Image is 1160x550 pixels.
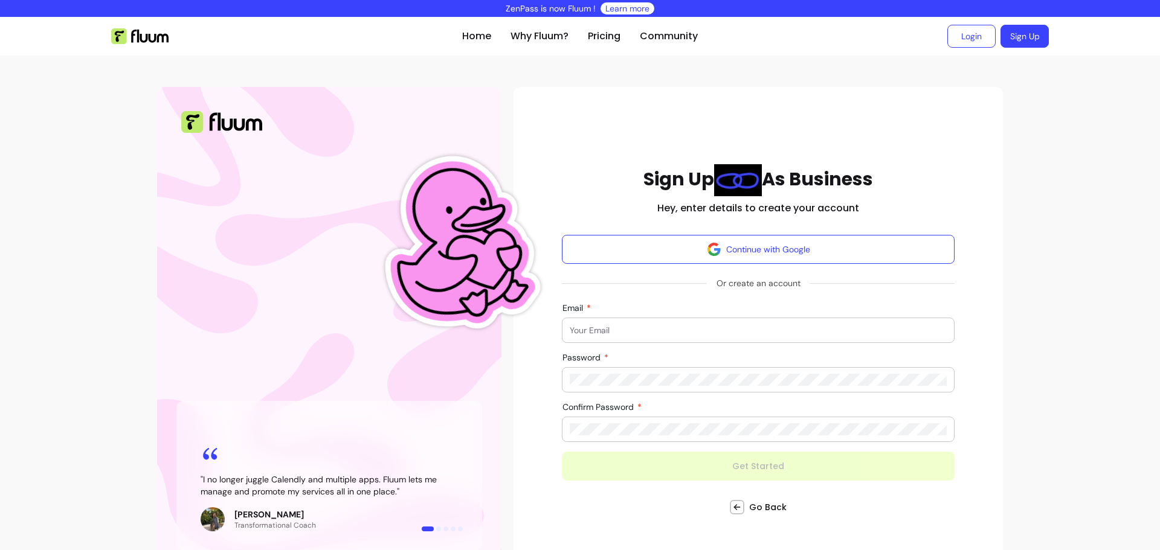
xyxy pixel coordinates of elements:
[111,28,169,44] img: Fluum Logo
[234,520,316,530] p: Transformational Coach
[511,29,569,43] a: Why Fluum?
[657,201,859,216] h2: Hey, enter details to create your account
[181,111,262,133] img: Fluum Logo
[562,401,636,412] span: Confirm Password
[234,508,316,520] p: [PERSON_NAME]
[570,423,947,435] input: Confirm Password
[1000,25,1049,48] a: Sign Up
[640,29,698,43] a: Community
[562,352,603,363] span: Password
[562,302,585,313] span: Email
[462,29,491,43] a: Home
[749,501,787,513] span: Go Back
[707,272,810,294] span: Or create an account
[201,507,225,531] img: Review avatar
[947,25,996,48] a: Login
[588,29,620,43] a: Pricing
[570,374,947,386] input: Password
[707,242,721,257] img: avatar
[605,2,649,14] a: Learn more
[643,164,873,196] h1: Sign Up As Business
[570,324,947,336] input: Email
[730,500,787,514] a: Go Back
[506,2,596,14] p: ZenPass is now Fluum !
[201,473,458,497] blockquote: " I no longer juggle Calendly and multiple apps. Fluum lets me manage and promote my services all...
[357,110,555,377] img: Fluum Duck sticker
[562,235,955,264] button: Continue with Google
[714,164,762,196] img: link Blue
